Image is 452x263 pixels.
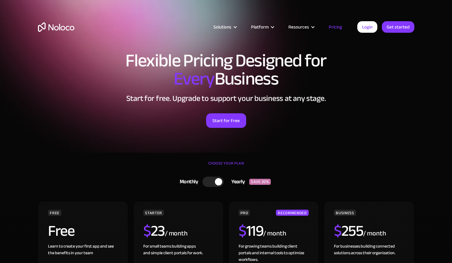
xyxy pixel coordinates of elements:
div: BUSINESS [334,210,356,216]
span: $ [239,217,246,245]
div: Monthly [172,177,203,186]
h1: Flexible Pricing Designed for Business [38,52,414,88]
div: STARTER [143,210,164,216]
a: home [38,22,74,32]
div: / month [165,229,188,238]
div: Solutions [206,23,243,31]
div: Resources [281,23,321,31]
h2: 255 [334,223,363,238]
div: Yearly [224,177,249,186]
div: Solutions [213,23,231,31]
h2: 23 [143,223,165,238]
a: Login [357,21,377,33]
div: CHOOSE YOUR PLAN [38,159,414,174]
div: Platform [251,23,269,31]
h2: Start for free. Upgrade to support your business at any stage. [38,94,414,103]
h2: 119 [239,223,263,238]
a: Start for Free [206,113,246,128]
h2: Free [48,223,74,238]
span: $ [143,217,151,245]
div: / month [263,229,286,238]
div: FREE [48,210,61,216]
div: SAVE 20% [249,179,271,185]
div: Resources [288,23,309,31]
span: $ [334,217,342,245]
div: RECOMMENDED [276,210,308,216]
span: Every [174,62,215,96]
a: Get started [382,21,414,33]
a: Pricing [321,23,350,31]
div: PRO [239,210,250,216]
div: / month [363,229,386,238]
div: Platform [243,23,281,31]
